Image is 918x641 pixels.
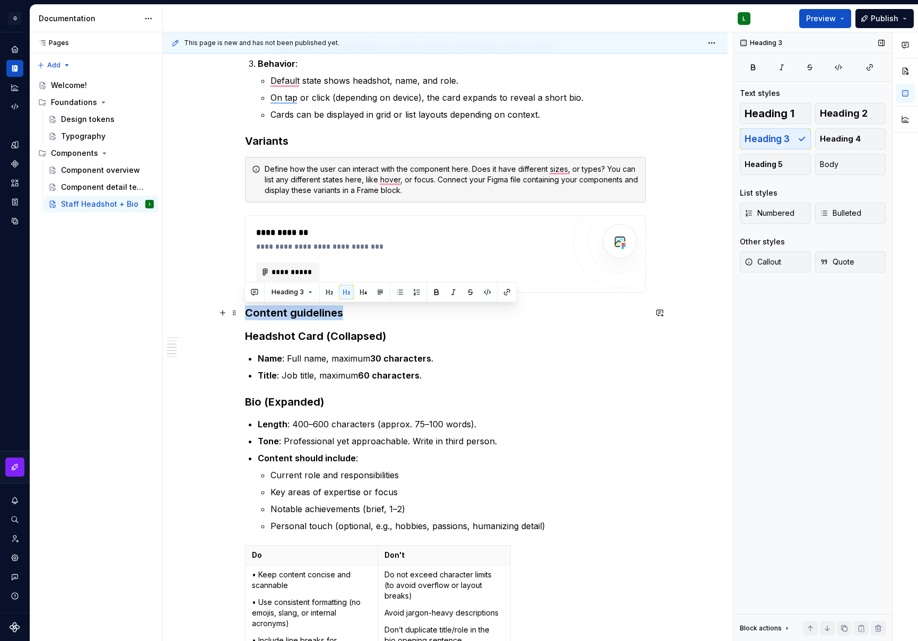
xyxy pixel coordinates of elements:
[258,369,646,382] p: : Job title, maximum .
[740,154,811,175] button: Heading 5
[44,111,158,128] a: Design tokens
[34,58,74,73] button: Add
[6,98,23,115] a: Code automation
[6,213,23,230] a: Data sources
[740,251,811,273] button: Callout
[258,353,282,364] strong: Name
[44,128,158,145] a: Typography
[740,88,780,99] div: Text styles
[6,174,23,191] a: Assets
[820,257,854,267] span: Quote
[6,492,23,509] button: Notifications
[6,155,23,172] a: Components
[245,305,646,320] h3: Content guidelines
[149,199,151,209] div: L
[6,549,23,566] a: Settings
[384,569,504,601] p: Do not exceed character limits (to avoid overflow or layout breaks)
[6,136,23,153] div: Design tokens
[252,569,371,591] p: • Keep content concise and scannable
[184,39,339,47] span: This page is new and has not been published yet.
[815,154,886,175] button: Body
[815,251,886,273] button: Quote
[270,503,646,515] p: Notable achievements (brief, 1–2)
[252,597,371,629] p: • Use consistent formatting (no emojis, slang, or internal acronyms)
[740,624,782,633] div: Block actions
[10,622,20,633] svg: Supernova Logo
[258,453,356,463] strong: Content should include
[61,165,140,175] div: Component overview
[745,257,781,267] span: Callout
[51,97,97,108] div: Foundations
[265,164,639,196] div: Define how the user can interact with the component here. Does it have different sizes, or types?...
[258,419,287,429] strong: Length
[384,608,504,618] p: Avoid jargon-heavy descriptions
[745,208,794,218] span: Numbered
[270,74,646,87] p: Default state shows headshot, name, and role.
[740,236,785,247] div: Other styles
[6,511,23,528] button: Search ⌘K
[245,329,646,344] h3: Headshot Card (Collapsed)
[44,196,158,213] a: Staff Headshot + BioL
[6,79,23,96] a: Analytics
[6,41,23,58] a: Home
[740,621,791,636] div: Block actions
[258,57,646,70] p: :
[6,60,23,77] a: Documentation
[740,103,811,124] button: Heading 1
[44,179,158,196] a: Component detail template
[820,208,861,218] span: Bulleted
[258,352,646,365] p: : Full name, maximum .
[820,134,861,144] span: Heading 4
[252,550,262,559] strong: Do
[39,13,139,24] div: Documentation
[820,108,868,119] span: Heading 2
[8,12,21,25] div: G
[6,568,23,585] button: Contact support
[258,418,646,431] p: : 400–600 characters (approx. 75–100 words).
[245,394,646,409] h3: Bio (Expanded)
[258,436,279,446] strong: Tone
[61,131,106,142] div: Typography
[815,128,886,150] button: Heading 4
[6,194,23,210] a: Storybook stories
[34,77,158,94] a: Welcome!
[258,452,646,464] p: :
[258,370,277,381] strong: Title
[270,486,646,498] p: Key areas of expertise or focus
[742,14,746,23] div: L
[370,353,431,364] strong: 30 characters
[34,145,158,162] div: Components
[258,58,295,69] strong: Behavior
[47,61,60,69] span: Add
[51,80,87,91] div: Welcome!
[820,159,838,170] span: Body
[34,77,158,213] div: Page tree
[358,370,419,381] strong: 60 characters
[384,550,405,559] strong: Don't
[815,103,886,124] button: Heading 2
[871,13,898,24] span: Publish
[270,469,646,481] p: Current role and responsibilities
[745,159,783,170] span: Heading 5
[6,530,23,547] a: Invite team
[799,9,851,28] button: Preview
[44,162,158,179] a: Component overview
[258,435,646,447] p: : Professional yet approachable. Write in third person.
[806,13,836,24] span: Preview
[245,134,646,148] h3: Variants
[270,91,646,104] p: On tap or click (depending on device), the card expands to reveal a short bio.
